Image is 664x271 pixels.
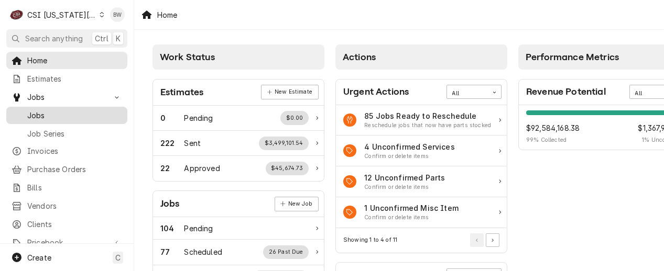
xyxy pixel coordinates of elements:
[27,219,122,230] span: Clients
[6,142,127,160] a: Invoices
[526,136,580,144] span: 99 % Collected
[25,33,83,44] span: Search anything
[160,197,180,211] div: Card Title
[526,52,619,62] span: Performance Metrics
[364,110,491,121] div: Action Item Title
[526,122,580,144] div: Revenue Potential Collected
[116,33,121,44] span: K
[27,73,122,84] span: Estimates
[110,7,125,22] div: Brad Wicks's Avatar
[153,106,324,181] div: Card Data
[335,79,507,253] div: Card: Urgent Actions
[6,234,127,251] a: Go to Pricebook
[184,112,213,123] div: Work Status Title
[27,92,106,103] span: Jobs
[115,252,121,263] span: C
[184,138,201,149] div: Work Status Title
[27,55,122,66] span: Home
[266,162,309,175] div: Work Status Supplemental Data
[364,213,459,222] div: Action Item Suggestion
[275,197,319,211] a: New Job
[153,79,324,182] div: Card: Estimates
[153,156,324,180] a: Work Status
[27,253,51,262] span: Create
[6,107,127,124] a: Jobs
[526,122,580,133] span: $92,584,168.38
[27,237,106,248] span: Pricebook
[343,85,409,99] div: Card Title
[160,52,215,62] span: Work Status
[447,85,502,98] div: Card Data Filter Control
[160,246,184,257] div: Work Status Count
[280,111,309,125] div: Work Status Supplemental Data
[160,138,184,149] div: Work Status Count
[160,112,184,123] div: Work Status Count
[263,245,309,259] div: Work Status Supplemental Data
[160,223,184,234] div: Work Status Count
[336,105,507,228] div: Card Data
[184,223,213,234] div: Work Status Title
[261,85,318,99] a: New Estimate
[364,183,445,191] div: Action Item Suggestion
[153,44,324,70] div: Card Column Header
[153,240,324,265] a: Work Status
[335,44,507,70] div: Card Column Header
[153,217,324,240] a: Work Status
[6,216,127,233] a: Clients
[526,85,606,99] div: Card Title
[27,164,122,175] span: Purchase Orders
[9,7,24,22] div: CSI Kansas City's Avatar
[95,33,108,44] span: Ctrl
[184,246,222,257] div: Work Status Title
[336,166,507,197] a: Action Item
[153,191,324,217] div: Card Header
[27,200,122,211] span: Vendors
[6,161,127,178] a: Purchase Orders
[27,128,122,139] span: Job Series
[364,152,455,161] div: Action Item Suggestion
[261,85,318,99] div: Card Link Button
[153,106,324,131] a: Work Status
[469,233,500,247] div: Pagination Controls
[6,52,127,69] a: Home
[486,233,499,247] button: Go to Next Page
[275,197,319,211] div: Card Link Button
[336,135,507,166] a: Action Item
[27,110,122,121] span: Jobs
[160,163,184,174] div: Work Status Count
[336,197,507,228] a: Action Item
[110,7,125,22] div: BW
[364,202,459,213] div: Action Item Title
[343,52,376,62] span: Actions
[9,7,24,22] div: C
[6,197,127,214] a: Vendors
[259,137,309,150] div: Work Status Supplemental Data
[452,89,483,98] div: All
[336,80,507,105] div: Card Header
[336,228,507,253] div: Card Footer: Pagination
[6,88,127,106] a: Go to Jobs
[364,172,445,183] div: Action Item Title
[6,125,127,142] a: Job Series
[6,179,127,196] a: Bills
[6,70,127,87] a: Estimates
[184,163,220,174] div: Work Status Title
[160,85,203,99] div: Card Title
[27,9,96,20] div: CSI [US_STATE][GEOGRAPHIC_DATA]
[470,233,484,247] button: Go to Previous Page
[364,121,491,130] div: Action Item Suggestion
[343,236,397,244] div: Current Page Details
[153,131,324,156] a: Work Status
[153,80,324,106] div: Card Header
[364,141,455,152] div: Action Item Title
[336,105,507,136] a: Action Item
